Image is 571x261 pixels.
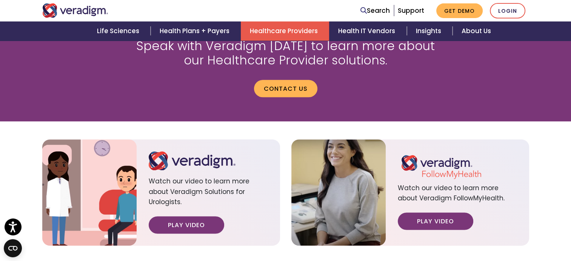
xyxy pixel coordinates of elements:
[254,80,317,97] a: Contact us
[398,182,517,212] span: Watch our video to learn more about Veradigm FollowMyHealth.
[125,39,446,68] h2: Speak with Veradigm [DATE] to learn more about our Healthcare Provider solutions.
[42,3,108,18] img: Veradigm logo
[398,212,473,230] a: Play Video
[360,6,390,16] a: Search
[88,21,151,41] a: Life Sciences
[436,3,483,18] a: Get Demo
[151,21,241,41] a: Health Plans + Payers
[490,3,525,18] a: Login
[4,239,22,257] button: Open CMP widget
[241,21,329,41] a: Healthcare Providers
[42,139,137,246] img: solution-provider-urologist-video.jpg
[407,21,452,41] a: Insights
[398,6,424,15] a: Support
[149,216,224,234] a: Play Video
[452,21,500,41] a: About Us
[329,21,406,41] a: Health IT Vendors
[426,207,562,252] iframe: Drift Chat Widget
[149,170,268,216] span: Watch our video to learn more about Veradigm Solutions for Urologists.
[149,151,235,171] img: logo.svg
[398,151,485,182] img: veradigm-followmyhealth-stacked.svg
[291,139,386,246] img: solution-provider-fmh-video.jpg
